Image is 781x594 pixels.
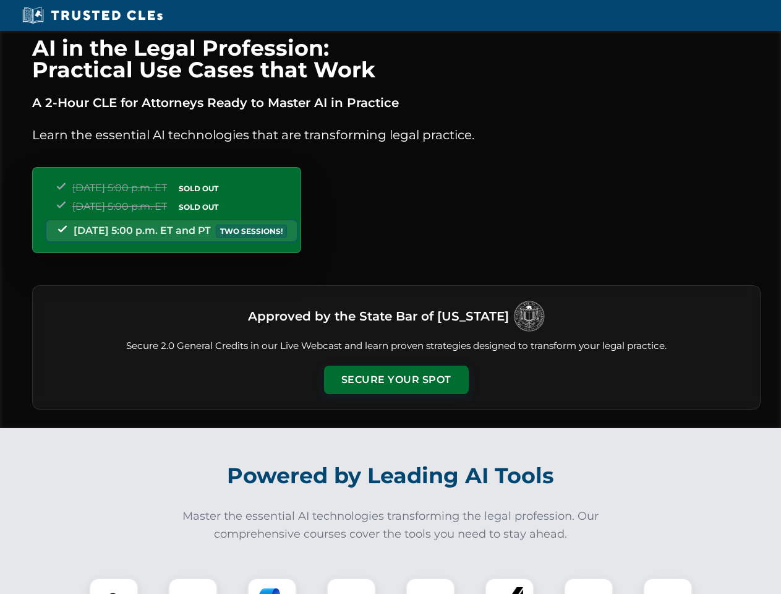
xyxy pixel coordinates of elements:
p: Learn the essential AI technologies that are transforming legal practice. [32,125,761,145]
p: Secure 2.0 General Credits in our Live Webcast and learn proven strategies designed to transform ... [48,339,745,353]
h1: AI in the Legal Profession: Practical Use Cases that Work [32,37,761,80]
span: [DATE] 5:00 p.m. ET [72,182,167,194]
p: Master the essential AI technologies transforming the legal profession. Our comprehensive courses... [174,507,607,543]
button: Secure Your Spot [324,366,469,394]
img: Logo [514,301,545,332]
h3: Approved by the State Bar of [US_STATE] [248,305,509,327]
p: A 2-Hour CLE for Attorneys Ready to Master AI in Practice [32,93,761,113]
span: SOLD OUT [174,182,223,195]
h2: Powered by Leading AI Tools [48,454,733,497]
span: [DATE] 5:00 p.m. ET [72,200,167,212]
img: Trusted CLEs [19,6,166,25]
span: SOLD OUT [174,200,223,213]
